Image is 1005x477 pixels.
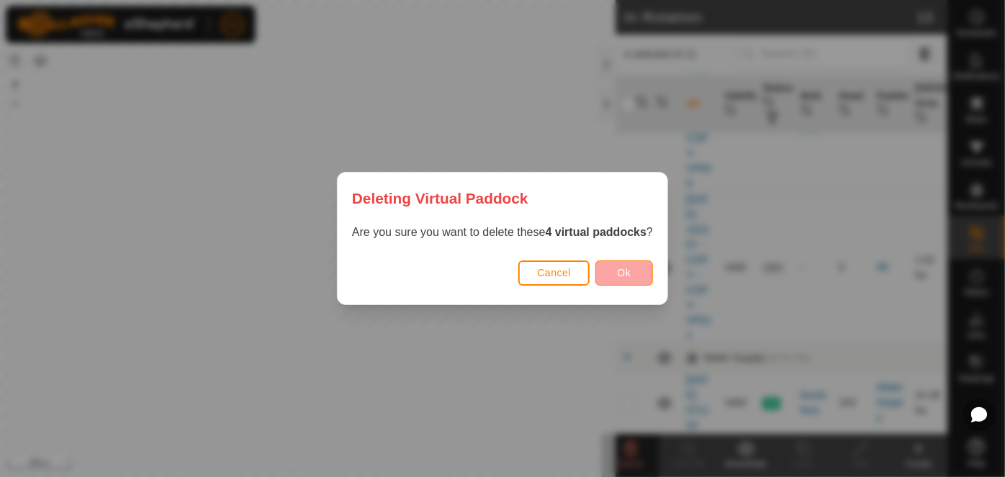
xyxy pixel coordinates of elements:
span: Ok [618,267,631,278]
span: Cancel [537,267,571,278]
span: Deleting Virtual Paddock [352,187,528,209]
button: Cancel [518,260,590,286]
button: Ok [595,260,653,286]
strong: 4 virtual paddocks [546,226,647,238]
span: Are you sure you want to delete these ? [352,226,653,238]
